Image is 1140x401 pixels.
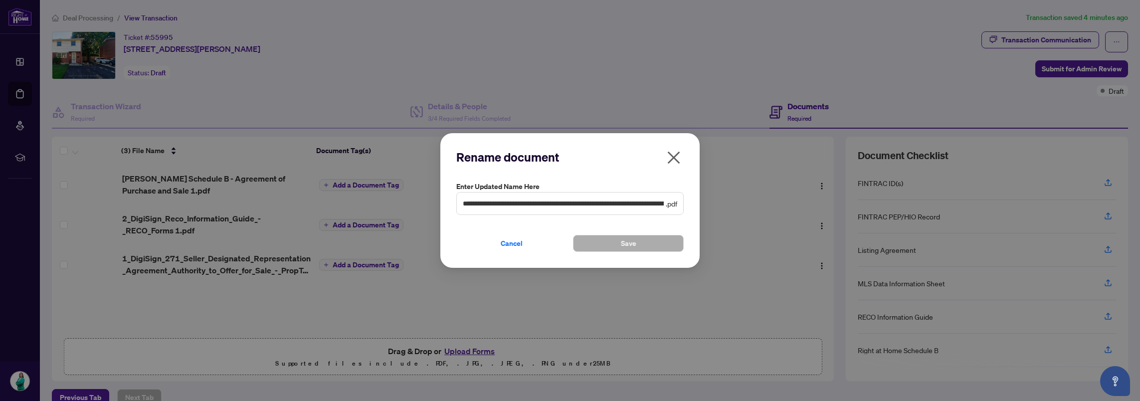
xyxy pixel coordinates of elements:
[666,150,682,166] span: close
[456,149,684,165] h2: Rename document
[456,181,684,192] label: Enter updated name here
[456,235,567,252] button: Cancel
[501,235,523,251] span: Cancel
[1100,366,1130,396] button: Open asap
[573,235,684,252] button: Save
[666,198,677,209] span: .pdf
